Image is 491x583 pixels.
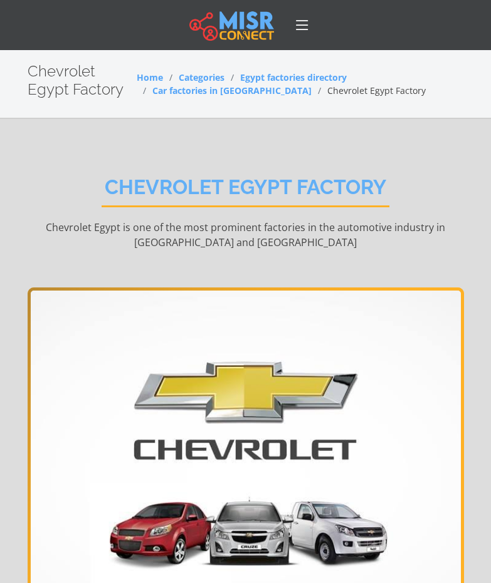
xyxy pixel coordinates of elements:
a: Car factories in [GEOGRAPHIC_DATA] [152,85,312,96]
a: Egypt factories directory [240,71,347,83]
h2: Chevrolet Egypt Factory [102,175,389,207]
li: Chevrolet Egypt Factory [312,84,426,97]
img: main.misr_connect [189,9,273,41]
h2: Chevrolet Egypt Factory [28,63,137,99]
a: Categories [179,71,224,83]
p: Chevrolet Egypt is one of the most prominent factories in the automotive industry in [GEOGRAPHIC_... [28,220,464,250]
a: Home [137,71,163,83]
